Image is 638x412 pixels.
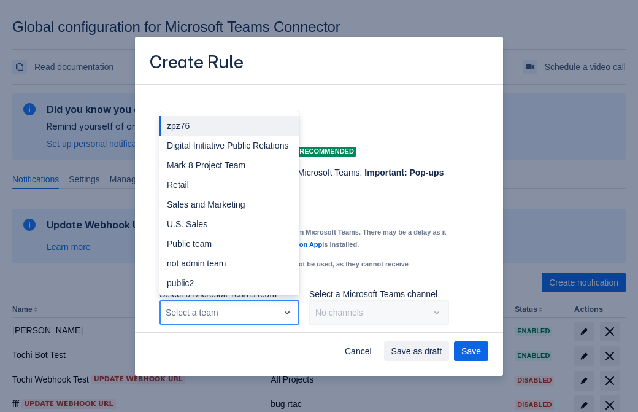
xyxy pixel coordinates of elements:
[297,148,356,155] span: Recommended
[159,116,299,136] div: zpz76
[159,293,299,313] div: public3
[135,84,503,333] div: Scrollable content
[150,52,244,76] h3: Create Rule
[159,155,299,175] div: Mark 8 Project Team
[159,175,299,195] div: Retail
[461,341,481,361] span: Save
[159,228,446,248] small: Authenticate to get teams and channels from Microsoft Teams. There may be a delay as it verifies ...
[384,341,450,361] button: Save as draft
[166,306,218,319] div: Select a team
[391,341,442,361] span: Save as draft
[159,166,449,191] p: Use below button to get teams from Microsoft Teams.
[159,195,299,214] div: Sales and Marketing
[345,341,372,361] span: Cancel
[159,234,299,254] div: Public team
[159,214,299,234] div: U.S. Sales
[280,305,294,320] span: open
[159,273,299,293] div: public2
[159,117,469,137] h3: Destination
[337,341,379,361] button: Cancel
[159,254,299,273] div: not admin team
[454,341,488,361] button: Save
[309,288,449,300] p: Select a Microsoft Teams channel
[159,136,299,155] div: Digital Initiative Public Relations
